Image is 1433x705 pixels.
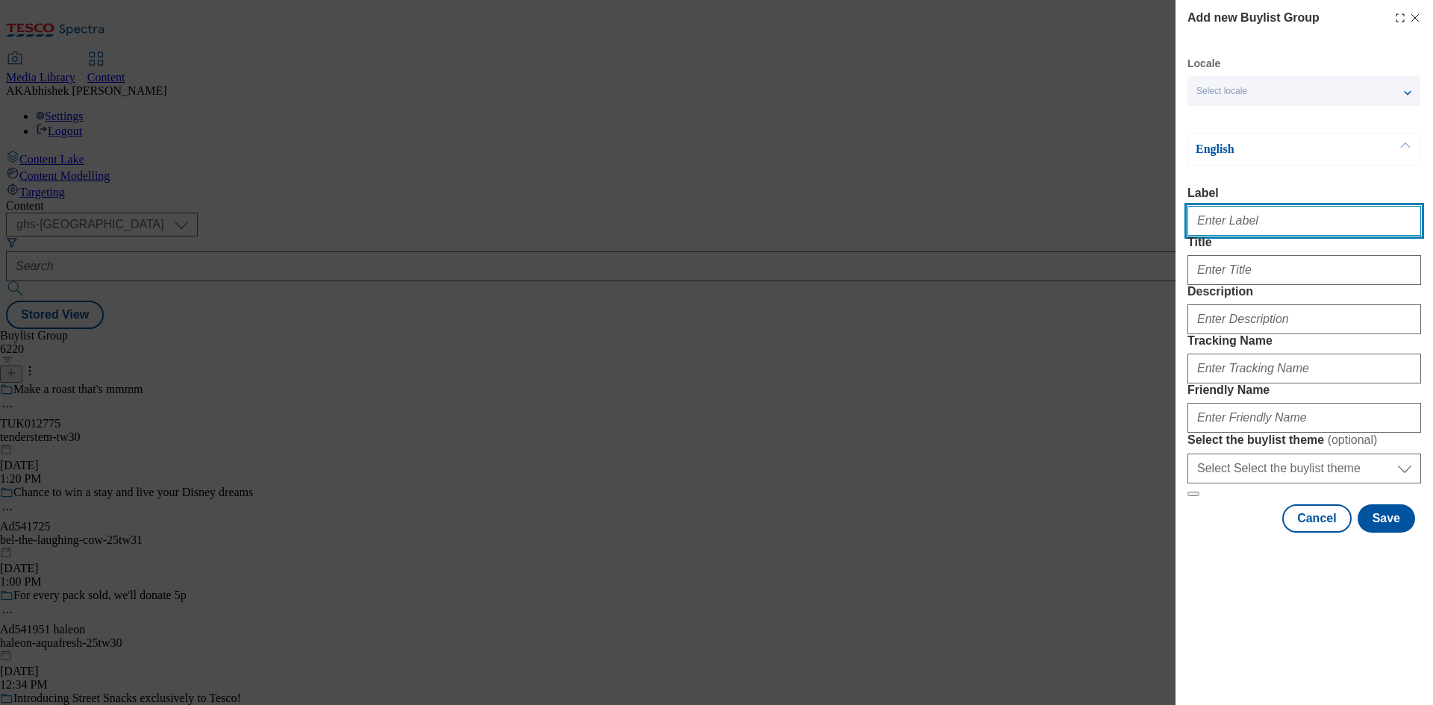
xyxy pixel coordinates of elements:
[1196,86,1247,97] span: Select locale
[1187,76,1420,106] button: Select locale
[1187,304,1421,334] input: Enter Description
[1358,504,1415,533] button: Save
[1187,383,1421,397] label: Friendly Name
[1187,236,1421,249] label: Title
[1187,255,1421,285] input: Enter Title
[1187,206,1421,236] input: Enter Label
[1196,142,1352,157] p: English
[1187,9,1320,27] h4: Add new Buylist Group
[1282,504,1351,533] button: Cancel
[1328,433,1378,446] span: ( optional )
[1187,334,1421,348] label: Tracking Name
[1187,187,1421,200] label: Label
[1187,433,1421,448] label: Select the buylist theme
[1187,354,1421,383] input: Enter Tracking Name
[1187,285,1421,298] label: Description
[1187,403,1421,433] input: Enter Friendly Name
[1187,60,1220,68] label: Locale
